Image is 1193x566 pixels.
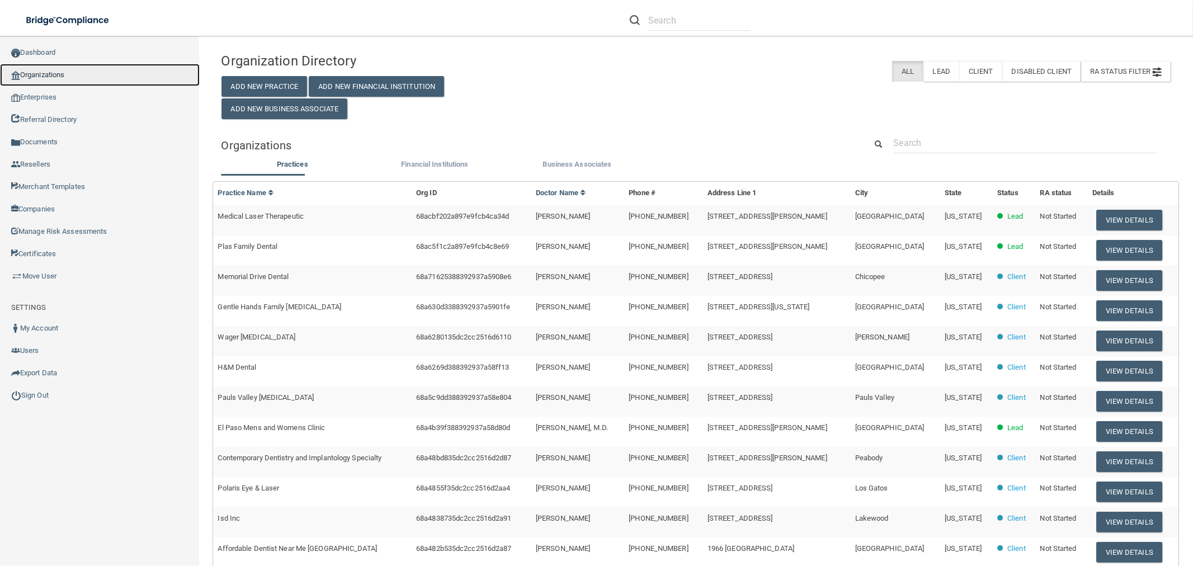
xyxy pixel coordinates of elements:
button: View Details [1096,482,1162,502]
span: Business Associates [543,160,612,168]
span: [US_STATE] [945,242,982,251]
button: View Details [1096,361,1162,381]
p: Client [1007,331,1026,344]
span: Pauls Valley [MEDICAL_DATA] [218,393,314,402]
th: City [851,182,940,205]
h5: Organizations [221,139,849,152]
button: View Details [1096,451,1162,472]
span: [PERSON_NAME] [536,333,590,341]
label: SETTINGS [11,301,46,314]
span: Gentle Hands Family [MEDICAL_DATA] [218,303,341,311]
span: 68a48bd835dc2cc2516d2d87 [416,454,511,462]
span: Plas Family Dental [218,242,278,251]
span: [US_STATE] [945,423,982,432]
iframe: Drift Widget Chat Controller [1001,488,1180,531]
span: [PERSON_NAME] [536,484,590,492]
a: Doctor Name [536,188,586,197]
span: [PHONE_NUMBER] [629,242,688,251]
span: [GEOGRAPHIC_DATA] [855,544,925,553]
img: icon-documents.8dae5593.png [11,138,20,147]
p: Client [1007,482,1026,495]
button: Add New Practice [221,76,308,97]
button: View Details [1096,300,1162,321]
span: Not Started [1040,423,1077,432]
span: [PERSON_NAME] [536,544,590,553]
span: [PHONE_NUMBER] [629,393,688,402]
span: [STREET_ADDRESS] [708,393,773,402]
label: Practices [227,158,359,171]
span: 68a4855f35dc2cc2516d2aa4 [416,484,510,492]
span: [PHONE_NUMBER] [629,544,688,553]
span: Not Started [1040,303,1077,311]
span: [PERSON_NAME], M.D. [536,423,608,432]
label: Business Associates [512,158,643,171]
span: [STREET_ADDRESS][PERSON_NAME] [708,454,827,462]
span: [US_STATE] [945,544,982,553]
span: [US_STATE] [945,393,982,402]
span: [PHONE_NUMBER] [629,423,688,432]
span: Not Started [1040,544,1077,553]
a: Practice Name [218,188,274,197]
span: [STREET_ADDRESS][PERSON_NAME] [708,242,827,251]
button: View Details [1096,210,1162,230]
span: [US_STATE] [945,303,982,311]
span: [STREET_ADDRESS][PERSON_NAME] [708,212,827,220]
span: [PHONE_NUMBER] [629,212,688,220]
span: Chicopee [855,272,885,281]
span: Affordable Dentist Near Me [GEOGRAPHIC_DATA] [218,544,377,553]
span: Not Started [1040,484,1077,492]
span: [PERSON_NAME] [536,212,590,220]
span: [PERSON_NAME] [536,393,590,402]
span: [PHONE_NUMBER] [629,454,688,462]
span: 68a4838735dc2cc2516d2a91 [416,514,511,522]
img: icon-users.e205127d.png [11,346,20,355]
span: [PHONE_NUMBER] [629,333,688,341]
span: Contemporary Dentistry and Implantology Specialty [218,454,382,462]
p: Client [1007,361,1026,374]
label: Lead [923,61,959,82]
label: Disabled Client [1002,61,1081,82]
span: RA Status Filter [1090,67,1162,76]
span: Not Started [1040,212,1077,220]
span: H&M Dental [218,363,257,371]
button: Add New Business Associate [221,98,348,119]
th: Address Line 1 [703,182,851,205]
img: icon-export.b9366987.png [11,369,20,378]
span: Wager [MEDICAL_DATA] [218,333,296,341]
button: View Details [1096,542,1162,563]
span: [STREET_ADDRESS] [708,484,773,492]
span: [PERSON_NAME] [536,303,590,311]
span: [GEOGRAPHIC_DATA] [855,303,925,311]
img: briefcase.64adab9b.png [11,271,22,282]
img: ic_power_dark.7ecde6b1.png [11,390,21,400]
span: [PERSON_NAME] [536,242,590,251]
span: [US_STATE] [945,454,982,462]
th: Org ID [412,182,531,205]
span: [PHONE_NUMBER] [629,484,688,492]
span: Polaris Eye & Laser [218,484,280,492]
span: [PERSON_NAME] [536,363,590,371]
span: [STREET_ADDRESS] [708,333,773,341]
li: Practices [221,158,364,174]
span: [STREET_ADDRESS][US_STATE] [708,303,810,311]
span: [PERSON_NAME] [536,514,590,522]
span: 68a482b535dc2cc2516d2a87 [416,544,511,553]
span: [US_STATE] [945,514,982,522]
p: Lead [1007,421,1023,435]
span: Not Started [1040,272,1077,281]
li: Financial Institutions [364,158,506,174]
button: View Details [1096,331,1162,351]
input: Search [648,10,751,31]
span: [US_STATE] [945,212,982,220]
img: bridge_compliance_login_screen.278c3ca4.svg [17,9,120,32]
span: Not Started [1040,333,1077,341]
span: 1966 [GEOGRAPHIC_DATA] [708,544,794,553]
img: ic_reseller.de258add.png [11,160,20,169]
p: Client [1007,542,1026,555]
span: [STREET_ADDRESS] [708,363,773,371]
span: 68a6269d388392937a58ff13 [416,363,509,371]
span: 68a4b39f388392937a58d80d [416,423,510,432]
p: Lead [1007,210,1023,223]
span: Not Started [1040,454,1077,462]
span: 68a5c9dd388392937a58e804 [416,393,511,402]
